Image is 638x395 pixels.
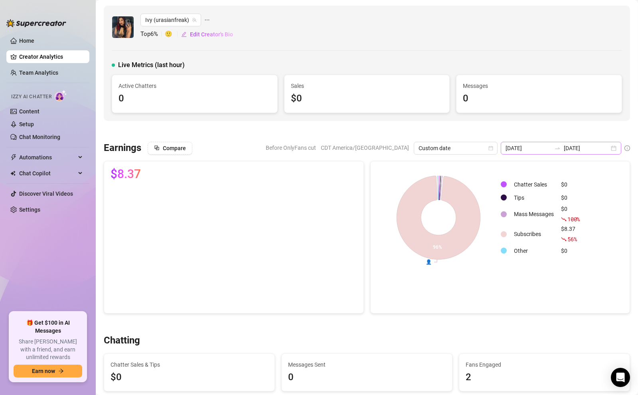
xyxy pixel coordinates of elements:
[112,16,134,38] img: Ivy
[19,134,60,140] a: Chat Monitoring
[104,334,140,347] h3: Chatting
[19,121,34,127] a: Setup
[163,145,186,151] span: Compare
[6,19,66,27] img: logo-BBDzfeDw.svg
[511,178,557,191] td: Chatter Sales
[118,60,185,70] span: Live Metrics (last hour)
[10,171,16,176] img: Chat Copilot
[119,81,271,90] span: Active Chatters
[564,144,609,153] input: End date
[145,14,196,26] span: Ivy (urasianfreak)
[288,370,446,385] div: 0
[511,204,557,224] td: Mass Messages
[511,244,557,257] td: Other
[463,81,615,90] span: Messages
[511,224,557,244] td: Subscribes
[466,370,623,385] div: 2
[55,90,67,101] img: AI Chatter
[32,368,55,374] span: Earn now
[506,144,551,153] input: Start date
[165,30,181,39] span: 🙂
[190,31,233,38] span: Edit Creator's Bio
[111,168,141,181] span: $8.37
[140,30,165,39] span: Top 6 %
[19,191,73,197] a: Discover Viral Videos
[266,142,316,154] span: Before OnlyFans cut
[181,28,233,41] button: Edit Creator's Bio
[19,151,76,164] span: Automations
[11,93,51,101] span: Izzy AI Chatter
[14,338,82,361] span: Share [PERSON_NAME] with a friend, and earn unlimited rewards
[554,145,561,151] span: to
[10,154,17,161] span: thunderbolt
[291,91,443,106] div: $0
[14,365,82,377] button: Earn nowarrow-right
[288,360,446,369] span: Messages Sent
[192,18,197,22] span: team
[561,193,580,202] div: $0
[321,142,409,154] span: CDT America/[GEOGRAPHIC_DATA]
[561,216,567,222] span: fall
[204,14,210,26] span: ellipsis
[554,145,561,151] span: swap-right
[561,204,580,224] div: $0
[466,360,623,369] span: Fans Engaged
[561,246,580,255] div: $0
[611,368,630,387] div: Open Intercom Messenger
[119,91,271,106] div: 0
[19,69,58,76] a: Team Analytics
[104,142,141,155] h3: Earnings
[291,81,443,90] span: Sales
[58,368,64,374] span: arrow-right
[14,319,82,335] span: 🎁 Get $100 in AI Messages
[148,142,192,155] button: Compare
[19,108,40,115] a: Content
[19,167,76,180] span: Chat Copilot
[154,145,160,151] span: block
[426,259,432,265] text: 👤
[488,146,493,151] span: calendar
[111,360,268,369] span: Chatter Sales & Tips
[19,38,34,44] a: Home
[561,236,567,242] span: fall
[19,50,83,63] a: Creator Analytics
[419,142,493,154] span: Custom date
[111,370,268,385] span: $0
[561,180,580,189] div: $0
[463,91,615,106] div: 0
[561,224,580,244] div: $8.37
[511,191,557,204] td: Tips
[624,145,630,151] span: info-circle
[181,32,187,37] span: edit
[19,206,40,213] a: Settings
[567,235,577,243] span: 56 %
[567,215,580,223] span: 100 %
